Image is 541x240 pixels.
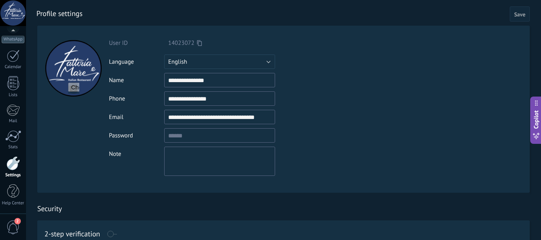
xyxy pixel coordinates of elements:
[109,58,164,66] div: Language
[109,95,164,103] div: Phone
[2,173,25,178] div: Settings
[109,113,164,121] div: Email
[532,110,540,129] span: Copilot
[2,145,25,150] div: Stats
[510,6,530,22] button: Save
[109,77,164,84] div: Name
[514,12,525,17] span: Save
[2,65,25,70] div: Calendar
[168,39,194,47] span: 14023072
[168,58,187,66] span: English
[109,147,164,158] div: Note
[2,36,24,43] div: WhatsApp
[2,119,25,124] div: Mail
[44,231,100,237] h1: 2-step verification
[164,54,275,69] button: English
[2,201,25,206] div: Help Center
[109,132,164,139] div: Password
[109,39,164,47] div: User ID
[2,93,25,98] div: Lists
[14,218,21,224] span: 2
[37,204,62,213] h1: Security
